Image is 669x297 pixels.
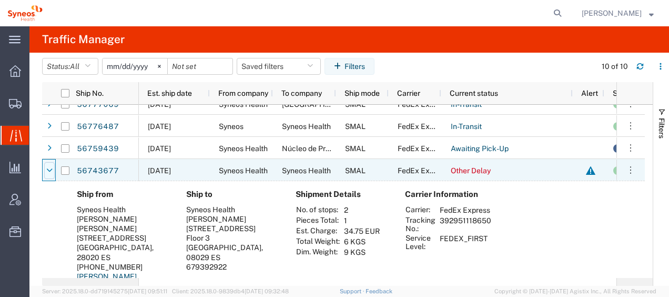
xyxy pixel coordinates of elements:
span: Núcleo de Prestações de Desemprego [282,144,412,153]
span: [DATE] 09:51:11 [128,288,167,294]
span: 09/09/2025 [148,144,171,153]
span: Ship mode [344,89,380,97]
a: 56776487 [76,118,119,135]
a: Other Delay [450,163,491,180]
button: Filters [325,58,374,75]
h4: Carrier Information [405,190,489,199]
span: Current status [450,89,498,97]
td: 9 KGS [340,247,383,258]
div: Syneos Health [186,205,279,214]
span: Filters [657,118,666,138]
th: Total Weight: [296,236,340,247]
input: Not set [168,58,232,74]
span: All [70,62,79,71]
span: Igor Lopez Campayo [582,7,642,19]
div: 10 of 10 [602,61,628,72]
div: [PERSON_NAME][STREET_ADDRESS] [77,224,169,243]
span: From company [218,89,268,97]
span: Syneos Health [219,166,268,175]
h4: Ship to [186,190,279,199]
td: 6 KGS [340,236,383,247]
span: Status [613,89,635,97]
span: FedEx Express [398,144,448,153]
span: FedEx Express [398,122,448,131]
th: Tracking No.: [405,215,436,233]
span: Syneos Health [282,166,331,175]
div: [PERSON_NAME] [186,214,279,224]
span: FedEx Express [398,166,448,175]
td: 34.75 EUR [340,226,383,236]
th: Service Level: [405,233,436,251]
td: FEDEX_FIRST [436,233,495,251]
div: [GEOGRAPHIC_DATA], 28020 ES [77,243,169,262]
th: Pieces Total: [296,215,340,226]
div: 679392922 [186,262,279,272]
a: Feedback [366,288,392,294]
a: In-Transit [450,118,482,135]
h4: Shipment Details [296,190,388,199]
span: Syneos Health [219,144,268,153]
span: SMAL [345,122,366,131]
th: No. of stops: [296,205,340,215]
td: 1 [340,215,383,226]
td: 2 [340,205,383,215]
div: [PHONE_NUMBER] [77,262,169,272]
span: Client: 2025.18.0-9839db4 [172,288,289,294]
h4: Traffic Manager [42,26,125,53]
td: FedEx Express [436,205,495,215]
div: [PERSON_NAME] [77,214,169,224]
span: SMAL [345,166,366,175]
span: Alert [581,89,598,97]
div: [GEOGRAPHIC_DATA], 08029 ES [186,243,279,262]
span: SMAL [345,144,366,153]
span: Ship No. [76,89,104,97]
span: 09/11/2025 [148,122,171,131]
a: Awaiting Pick-Up [450,141,509,157]
input: Not set [103,58,167,74]
div: Floor 3 [186,233,279,243]
span: Copyright © [DATE]-[DATE] Agistix Inc., All Rights Reserved [494,287,656,296]
button: [PERSON_NAME] [581,7,654,19]
span: Syneos Health [282,122,331,131]
th: Carrier: [405,205,436,215]
button: Saved filters [237,58,321,75]
span: Est. ship date [147,89,192,97]
img: logo [7,5,43,21]
a: Support [340,288,366,294]
th: Dim. Weight: [296,247,340,258]
div: [STREET_ADDRESS] [186,224,279,233]
span: To company [281,89,322,97]
span: 09/08/2025 [148,166,171,175]
th: Est. Charge: [296,226,340,236]
a: 56777069 [76,96,119,113]
span: Carrier [397,89,420,97]
a: 56743677 [76,163,119,180]
h4: Ship from [77,190,169,199]
a: In-Transit [450,96,482,113]
span: [DATE] 09:32:48 [245,288,289,294]
button: Status:All [42,58,98,75]
a: 56759439 [76,141,119,157]
span: Syneos [219,122,244,131]
div: Syneos Health [77,205,169,214]
span: Server: 2025.18.0-dd719145275 [42,288,167,294]
td: 392951118650 [436,215,495,233]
